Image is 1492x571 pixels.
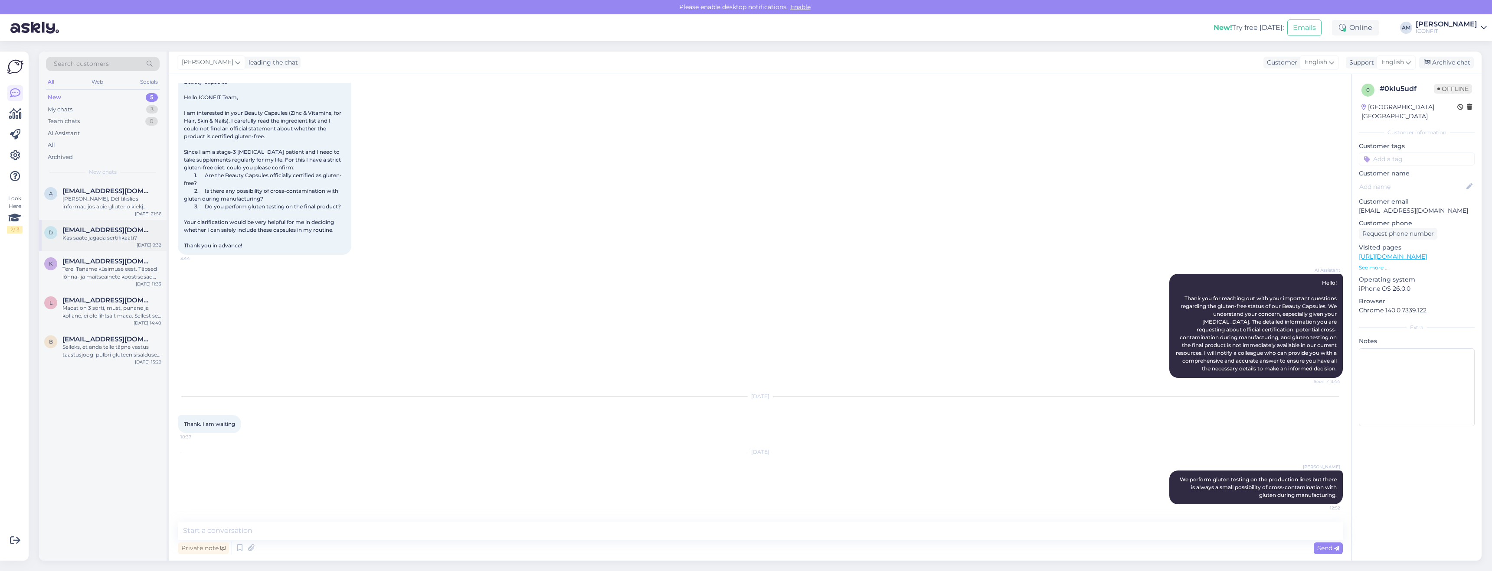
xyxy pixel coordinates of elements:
[178,542,229,554] div: Private note
[48,153,73,162] div: Archived
[180,434,213,440] span: 10:37
[1359,253,1427,260] a: [URL][DOMAIN_NAME]
[1359,182,1465,191] input: Add name
[62,195,161,211] div: [PERSON_NAME], Dėl tikslios informacijos apie gliuteno kiekį ICONFIT inuline ir galimus pėdsakus,...
[1359,142,1475,151] p: Customer tags
[1419,57,1474,68] div: Archive chat
[1214,23,1232,32] b: New!
[1381,58,1404,67] span: English
[184,71,343,249] span: Subject: Question About Gluten-Free Status of ICONFIT Beauty Capsules Hello ICONFIT Team, I am in...
[49,338,53,345] span: b
[1180,476,1338,498] span: We perform gluten testing on the production lines but there is always a small possibility of cros...
[48,93,61,102] div: New
[1416,21,1477,28] div: [PERSON_NAME]
[135,211,161,217] div: [DATE] 21:56
[1359,243,1475,252] p: Visited pages
[7,58,23,75] img: Askly Logo
[1317,544,1339,552] span: Send
[134,320,161,326] div: [DATE] 14:40
[1416,28,1477,35] div: ICONFIT
[137,242,161,248] div: [DATE] 9:32
[136,281,161,287] div: [DATE] 11:33
[1359,275,1475,284] p: Operating system
[1359,337,1475,346] p: Notes
[1287,19,1322,36] button: Emails
[1380,84,1434,94] div: # 0klu5udf
[145,117,158,126] div: 0
[62,226,153,234] span: Dianaminin@hotmail.com
[1346,58,1374,67] div: Support
[1359,152,1475,165] input: Add a tag
[49,299,52,306] span: l
[245,58,298,67] div: leading the chat
[135,359,161,365] div: [DATE] 15:29
[180,255,213,262] span: 3:44
[1359,228,1437,240] div: Request phone number
[62,343,161,359] div: Selleks, et anda teile täpne vastus taastusjoogi pulbri gluteenisisalduse kohta, pean ma seda kol...
[1359,219,1475,228] p: Customer phone
[1308,505,1340,511] span: 12:52
[49,260,53,267] span: k
[48,117,80,126] div: Team chats
[1359,297,1475,306] p: Browser
[1359,206,1475,215] p: [EMAIL_ADDRESS][DOMAIN_NAME]
[1305,58,1327,67] span: English
[184,421,235,427] span: Thank. I am waiting
[62,335,153,343] span: birgit.paal@gmail.com
[788,3,813,11] span: Enable
[1359,284,1475,293] p: iPhone OS 26.0.0
[1434,84,1472,94] span: Offline
[49,229,53,236] span: D
[62,187,153,195] span: a.pitkeviciene@gmail.com
[48,141,55,149] div: All
[1303,464,1340,470] span: [PERSON_NAME]
[7,195,23,234] div: Look Here
[62,296,153,304] span: lisandratalving@gmail.com
[1361,103,1457,121] div: [GEOGRAPHIC_DATA], [GEOGRAPHIC_DATA]
[1359,169,1475,178] p: Customer name
[7,226,23,234] div: 2 / 3
[89,168,117,176] span: New chats
[1366,87,1370,93] span: 0
[1359,264,1475,272] p: See more ...
[138,76,160,88] div: Socials
[90,76,105,88] div: Web
[1400,22,1412,34] div: AM
[178,448,1343,456] div: [DATE]
[62,304,161,320] div: Macat on 3 sorti, must, punane ja kollane, ei ole lihtsalt maca. Sellest see küsimus tekkiski, ku...
[49,190,53,197] span: a
[1416,21,1487,35] a: [PERSON_NAME]ICONFIT
[62,234,161,242] div: Kas saate jagada sertifikaati?
[1214,23,1284,33] div: Try free [DATE]:
[48,129,80,138] div: AI Assistant
[1308,267,1340,273] span: AI Assistant
[46,76,56,88] div: All
[1308,378,1340,385] span: Seen ✓ 3:44
[1359,324,1475,331] div: Extra
[146,105,158,114] div: 3
[1263,58,1297,67] div: Customer
[48,105,72,114] div: My chats
[62,265,161,281] div: Tere! Täname küsimuse eest. Täpsed lõhna- ja maitseainete koostisosad ICONFIT Beauty Collagen 300...
[1359,306,1475,315] p: Chrome 140.0.7339.122
[1359,129,1475,136] div: Customer information
[146,93,158,102] div: 5
[1359,197,1475,206] p: Customer email
[178,393,1343,400] div: [DATE]
[182,58,233,67] span: [PERSON_NAME]
[62,257,153,265] span: krivald@protonmail.com
[54,59,109,68] span: Search customers
[1332,20,1379,36] div: Online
